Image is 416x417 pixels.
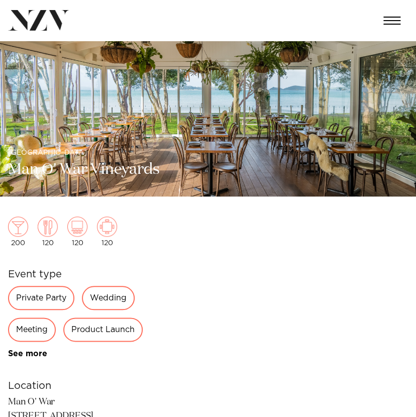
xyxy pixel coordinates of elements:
[8,286,74,310] div: Private Party
[8,10,69,31] img: nzv-logo.png
[8,217,28,247] div: 200
[8,217,28,237] img: cocktail.png
[97,217,117,247] div: 120
[8,378,172,393] h6: Location
[63,318,143,342] div: Product Launch
[97,217,117,237] img: meeting.png
[67,217,87,237] img: theatre.png
[8,267,172,282] h6: Event type
[8,318,56,342] div: Meeting
[38,217,58,237] img: dining.png
[67,217,87,247] div: 120
[38,217,58,247] div: 120
[82,286,135,310] div: Wedding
